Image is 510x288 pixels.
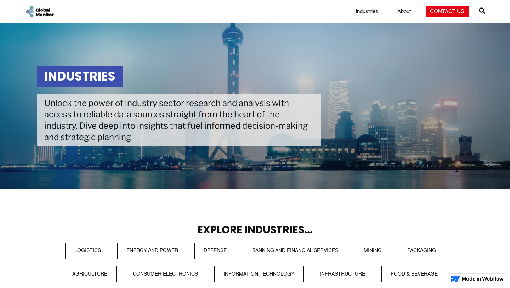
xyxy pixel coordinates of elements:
[25,5,55,18] a: home
[398,243,445,259] a: Packaging
[393,8,415,15] a: About
[381,266,447,282] a: Food & Beverage
[37,225,473,236] h3: Explore Industries...
[63,266,117,282] a: Agriculture
[311,266,374,282] a: Infrastructure
[355,243,391,259] a: Mining
[37,94,321,146] div: Unlock the power of industry sector research and analysis with access to reliable data sources st...
[194,243,236,259] a: Defense
[37,66,123,87] h1: Industries
[479,5,485,19] a: 
[214,266,304,282] a: Information Technology
[243,243,347,259] a: Banking and Financial Services
[65,243,110,259] a: Logistics
[462,277,504,281] img: Made in Webflow
[426,6,469,17] a: Contact Us
[479,6,485,16] span: 
[117,243,187,259] a: Energy and Power
[351,8,382,15] a: Industries
[124,266,207,282] a: Consumer Electronics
